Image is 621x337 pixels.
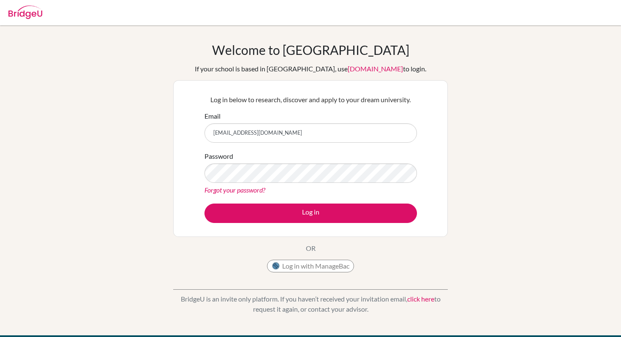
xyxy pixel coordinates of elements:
[306,243,316,253] p: OR
[267,260,354,272] button: Log in with ManageBac
[195,64,426,74] div: If your school is based in [GEOGRAPHIC_DATA], use to login.
[212,42,409,57] h1: Welcome to [GEOGRAPHIC_DATA]
[204,204,417,223] button: Log in
[204,111,221,121] label: Email
[204,151,233,161] label: Password
[407,295,434,303] a: click here
[204,95,417,105] p: Log in below to research, discover and apply to your dream university.
[173,294,448,314] p: BridgeU is an invite only platform. If you haven’t received your invitation email, to request it ...
[348,65,403,73] a: [DOMAIN_NAME]
[8,5,42,19] img: Bridge-U
[204,186,265,194] a: Forgot your password?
